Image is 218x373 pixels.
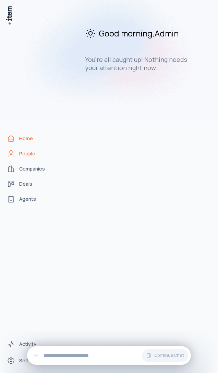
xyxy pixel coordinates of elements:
[27,346,191,365] div: Continue Chat
[4,177,56,191] a: Deals
[19,150,35,157] span: People
[85,55,191,72] h3: You're all caught up! Nothing needs your attention right now.
[19,341,36,348] span: Activity
[4,337,56,351] a: Activity
[4,147,56,161] a: People
[4,192,56,206] a: Agents
[4,162,56,176] a: Companies
[19,135,33,142] span: Home
[19,165,45,172] span: Companies
[19,196,36,202] span: Agents
[142,349,188,362] button: Continue Chat
[4,132,56,145] a: Home
[19,180,32,187] span: Deals
[19,357,39,364] span: Settings
[4,354,56,367] a: Settings
[85,28,191,39] h2: Good morning , Admin
[154,353,184,358] span: Continue Chat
